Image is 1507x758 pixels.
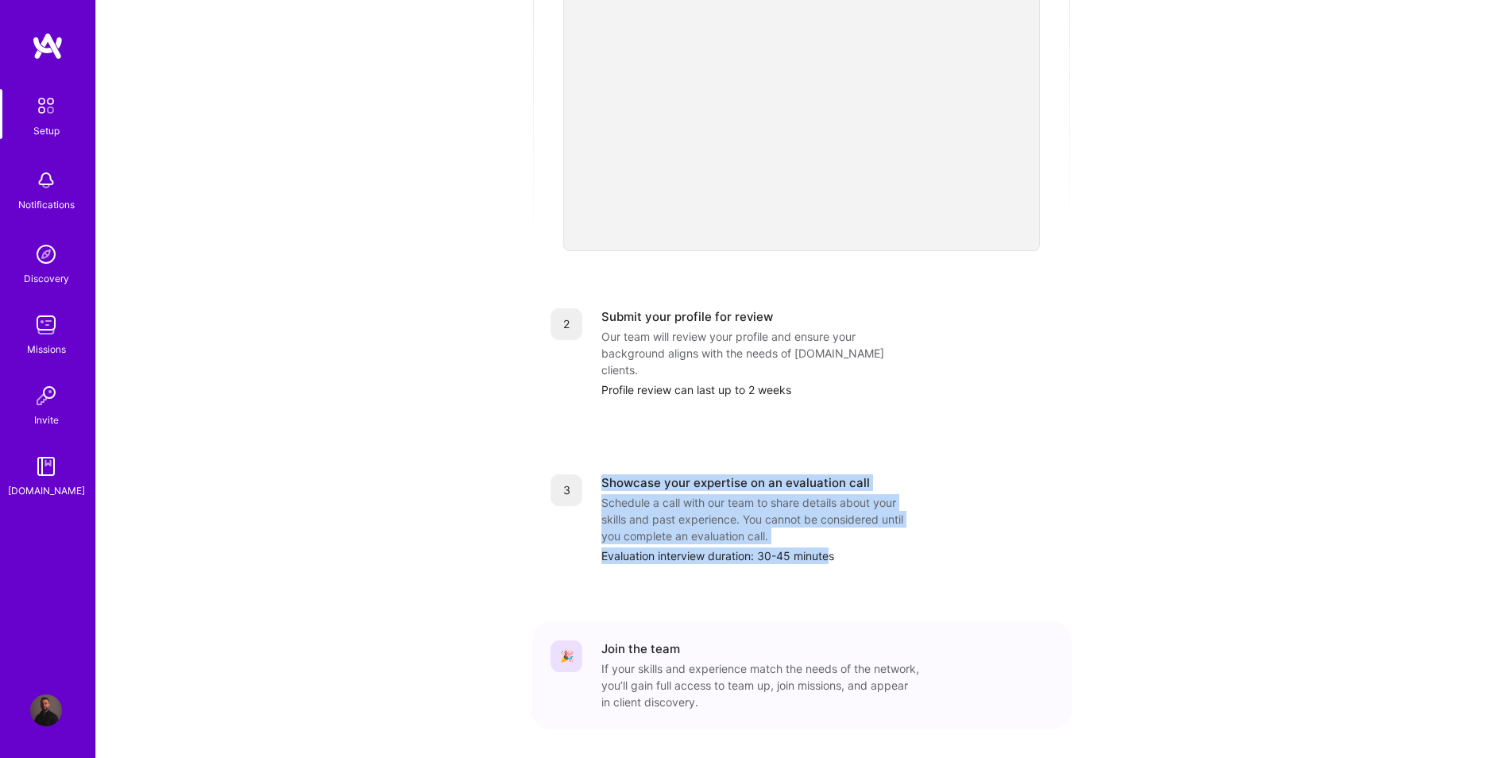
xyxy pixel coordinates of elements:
div: Schedule a call with our team to share details about your skills and past experience. You cannot ... [601,494,919,544]
div: Evaluation interview duration: 30-45 minutes [601,547,1053,564]
div: Notifications [18,196,75,213]
img: bell [30,164,62,196]
img: guide book [30,451,62,482]
div: Profile review can last up to 2 weeks [601,381,1053,398]
div: Setup [33,122,60,139]
div: Discovery [24,270,69,287]
div: 🎉 [551,640,582,672]
img: Invite [30,380,62,412]
a: User Avatar [26,694,66,726]
img: teamwork [30,309,62,341]
div: Submit your profile for review [601,308,773,325]
img: setup [29,89,63,122]
img: User Avatar [30,694,62,726]
div: 3 [551,474,582,506]
div: Showcase your expertise on an evaluation call [601,474,870,491]
div: Missions [27,341,66,358]
img: logo [32,32,64,60]
div: Invite [34,412,59,428]
div: Join the team [601,640,680,657]
div: Our team will review your profile and ensure your background aligns with the needs of [DOMAIN_NAM... [601,328,919,378]
img: discovery [30,238,62,270]
div: If your skills and experience match the needs of the network, you’ll gain full access to team up,... [601,660,919,710]
div: 2 [551,308,582,340]
div: [DOMAIN_NAME] [8,482,85,499]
